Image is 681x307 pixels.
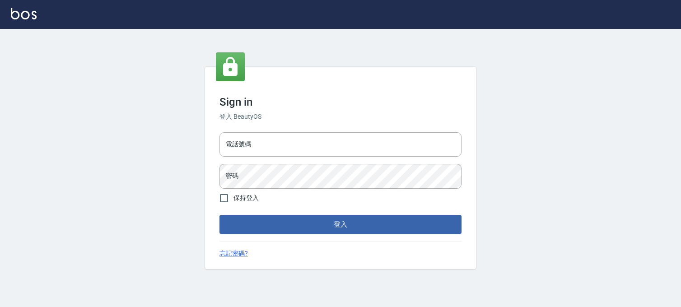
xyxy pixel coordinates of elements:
button: 登入 [219,215,462,234]
h6: 登入 BeautyOS [219,112,462,121]
img: Logo [11,8,37,19]
h3: Sign in [219,96,462,108]
span: 保持登入 [233,193,259,203]
a: 忘記密碼? [219,249,248,258]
